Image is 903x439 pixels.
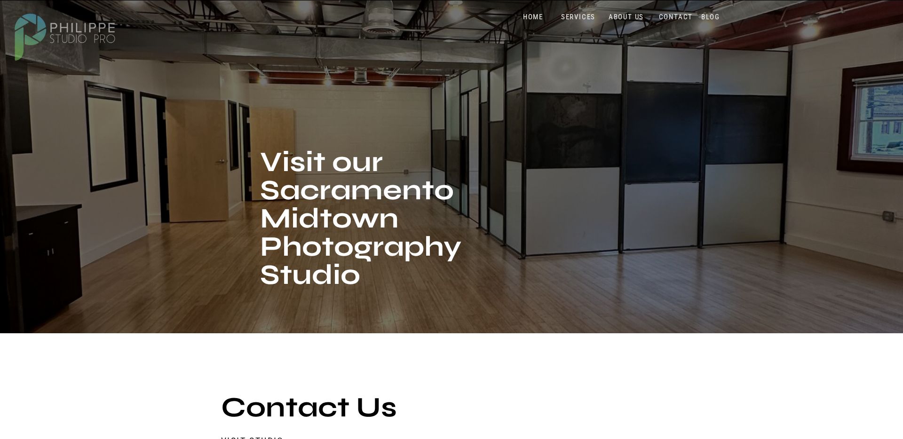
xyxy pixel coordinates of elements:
a: BLOG [699,13,722,22]
a: CONTACT [657,13,695,22]
h1: Visit our Sacramento Midtown Photography Studio [260,148,468,303]
a: HOME [513,13,553,22]
a: SERVICES [559,13,598,22]
a: ABOUT US [606,13,646,22]
h2: Contact Us [221,393,489,426]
